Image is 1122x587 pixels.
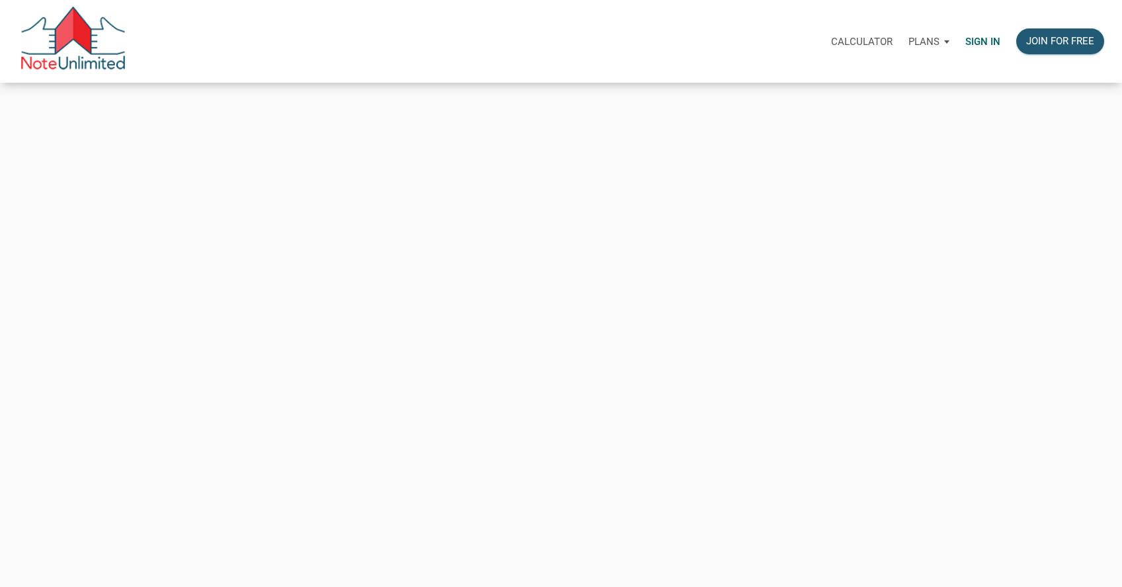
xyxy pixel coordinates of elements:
[1016,28,1104,54] button: Join for free
[20,7,126,76] img: NoteUnlimited
[1026,34,1094,49] div: Join for free
[957,21,1008,62] a: Sign in
[908,36,940,48] p: Plans
[965,36,1000,48] p: Sign in
[901,21,957,62] a: Plans
[831,36,893,48] p: Calculator
[823,21,901,62] a: Calculator
[901,22,957,62] button: Plans
[1008,21,1112,62] a: Join for free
